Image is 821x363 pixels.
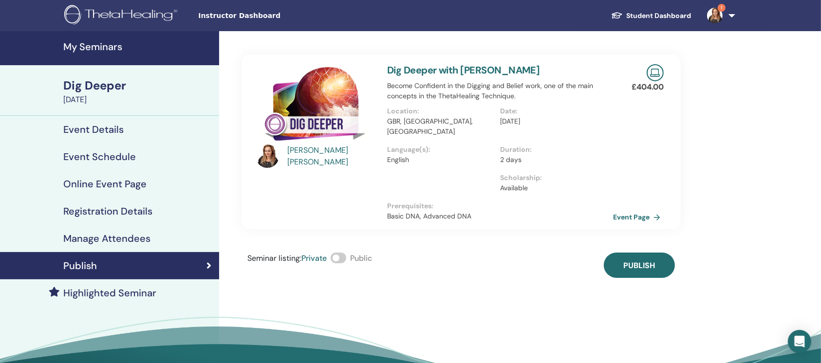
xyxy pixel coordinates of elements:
a: Dig Deeper[DATE] [57,77,219,106]
div: Open Intercom Messenger [788,330,811,353]
img: logo.png [64,5,181,27]
img: default.jpg [707,8,723,23]
p: Basic DNA, Advanced DNA [387,211,613,221]
img: default.jpg [256,145,279,168]
span: Public [350,253,372,263]
h4: Manage Attendees [63,233,150,244]
p: GBR, [GEOGRAPHIC_DATA], [GEOGRAPHIC_DATA] [387,116,494,137]
p: 2 days [500,155,607,165]
p: Date : [500,106,607,116]
p: Duration : [500,145,607,155]
h4: Registration Details [63,205,152,217]
p: Scholarship : [500,173,607,183]
img: graduation-cap-white.svg [611,11,623,19]
a: Event Page [613,210,664,224]
p: £ 404.00 [632,81,664,93]
h4: Event Schedule [63,151,136,163]
button: Publish [604,253,675,278]
span: Publish [623,260,655,271]
h4: Highlighted Seminar [63,287,156,299]
span: Seminar listing : [247,253,301,263]
h4: Publish [63,260,97,272]
p: Available [500,183,607,193]
a: Student Dashboard [603,7,699,25]
h4: Event Details [63,124,124,135]
a: [PERSON_NAME] [PERSON_NAME] [288,145,378,168]
p: Become Confident in the Digging and Belief work, one of the main concepts in the ThetaHealing Tec... [387,81,613,101]
a: Dig Deeper with [PERSON_NAME] [387,64,540,76]
p: Location : [387,106,494,116]
p: Language(s) : [387,145,494,155]
div: [DATE] [63,94,213,106]
img: Live Online Seminar [647,64,664,81]
span: 1 [718,4,726,12]
h4: My Seminars [63,41,213,53]
h4: Online Event Page [63,178,147,190]
span: Instructor Dashboard [198,11,344,21]
img: Dig Deeper [256,64,375,147]
div: Dig Deeper [63,77,213,94]
p: English [387,155,494,165]
p: Prerequisites : [387,201,613,211]
p: [DATE] [500,116,607,127]
span: Private [301,253,327,263]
